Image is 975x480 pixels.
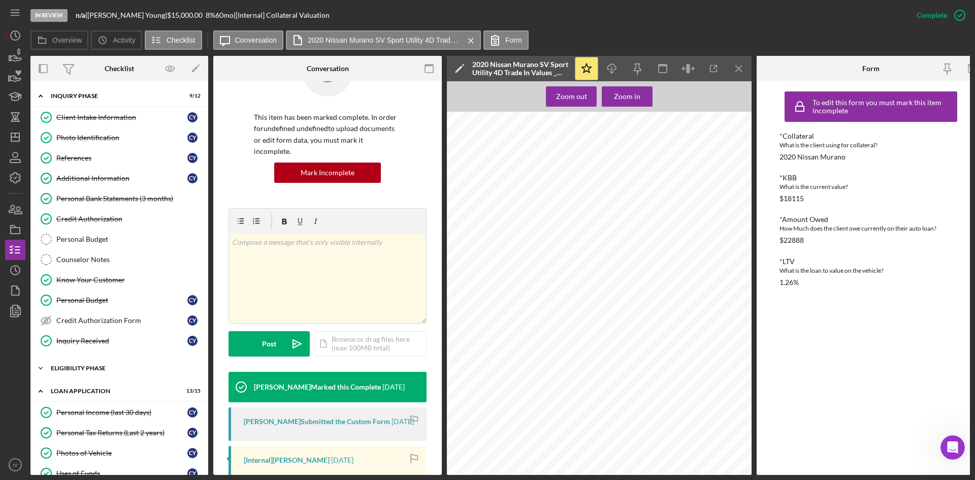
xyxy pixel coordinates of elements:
span: V6, 3.5 Liter [476,240,505,246]
span: Pricing Report [456,169,527,178]
div: Personal Bank Statements (3 months) [56,195,203,203]
span: Vehicle Highlights [456,216,542,226]
div: C Y [187,173,198,183]
div: Personal Income (last 30 days) [56,408,187,417]
span: [GEOGRAPHIC_DATA] [510,277,568,282]
a: Counselor Notes [36,249,203,270]
div: What is the current value? [779,182,962,192]
span: : [481,265,482,270]
div: How Much does the client owe currently on their auto loan? [779,223,962,234]
a: Personal Income (last 30 days)CY [36,402,203,423]
a: Personal Bank Statements (3 months) [36,188,203,209]
span: 4 [474,326,477,331]
span: : SV Sport Utility 4D [470,181,518,186]
span: FWD [483,265,495,270]
a: Photo IdentificationCY [36,127,203,148]
div: Personal Budget [56,235,203,243]
a: Client Intake InformationCY [36,107,203,127]
div: Credit Authorization [56,215,203,223]
div: Zoom in [614,86,640,107]
div: $22888 [779,236,804,244]
span: through [684,324,704,330]
div: References [56,154,187,162]
div: Uses of Funds [56,469,187,477]
div: Eligibility Phase [51,365,196,371]
span: Mileage [456,190,479,196]
span: 2020 [456,158,479,168]
div: C Y [187,407,198,418]
span: Country of Origin [456,289,499,295]
span: Max Seating [456,313,486,319]
div: Complete [917,5,947,25]
div: C Y [187,153,198,163]
button: Conversation [213,30,284,50]
span: Private Party Value [654,201,701,206]
div: 8 % [206,11,215,19]
a: Photos of VehicleCY [36,443,203,463]
a: Credit Authorization [36,209,203,229]
span: [DATE] [705,324,725,330]
time: 2025-07-30 19:09 [331,456,353,464]
div: C Y [187,448,198,458]
a: Personal Tax Returns (Last 2 years)CY [36,423,203,443]
a: Additional InformationCY [36,168,203,188]
a: Know Your Customer [36,270,203,290]
div: Credit Authorization Form [56,316,187,325]
span: Body Style [456,338,482,343]
span: : [507,277,509,282]
div: 2020 Nissan Murano SV Sport Utility 4D Trade In Values _ [PERSON_NAME] Blue Book.pdf [472,60,569,77]
button: Mark Incomplete [274,163,381,183]
span: Nissan [482,158,514,168]
text: IV [13,462,18,468]
span: $16,864 [667,208,688,213]
div: C Y [187,295,198,305]
div: C Y [187,428,198,438]
div: $18115 [779,195,804,203]
div: To edit this form you must mark this item incomplete [812,99,955,115]
div: What is the client using for collateral? [779,140,962,150]
div: Checklist [105,65,134,73]
div: 1.26% [779,278,799,286]
div: C Y [187,315,198,326]
label: 2020 Nissan Murano SV Sport Utility 4D Trade In Values _ [PERSON_NAME] Blue Book.pdf [308,36,460,44]
iframe: Intercom live chat [940,435,965,460]
button: Overview [30,30,88,50]
span: Sport Utility [484,338,514,343]
div: [PERSON_NAME] Marked this Complete [254,383,381,391]
label: Activity [113,36,135,44]
p: This item has been marked complete. In order for undefined undefined to upload documents or edit ... [254,112,401,157]
span: $15,612 - $18,115 [645,190,709,198]
span: : [491,228,492,234]
span: : [499,289,500,295]
span: Drivetrain [456,265,481,270]
div: Inquiry Phase [51,93,175,99]
label: Checklist [167,36,196,44]
div: Counselor Notes [56,255,203,264]
div: | [Internal] Collateral Valuation [234,11,330,19]
div: C Y [187,468,198,478]
span: Private Party Range [652,183,702,189]
span: Small Sport Utility Vehicles [482,301,548,307]
div: C Y [187,112,198,122]
div: | [76,11,87,19]
div: Conversation [307,65,349,73]
div: Form [862,65,880,73]
div: *Collateral [779,132,962,140]
div: [PERSON_NAME] Submitted the Custom Form [244,418,390,426]
div: Zoom out [556,86,587,107]
span: [GEOGRAPHIC_DATA] [502,289,555,295]
span: Transmission [456,252,489,258]
span: : [471,326,473,331]
div: 60 mo [215,11,234,19]
time: 2025-07-30 19:13 [392,418,414,426]
div: What is the loan to value on the vehicle? [779,266,962,276]
div: Photo Identification [56,134,187,142]
div: Loan Application [51,388,175,394]
div: 9 / 12 [182,93,201,99]
button: IV [5,455,25,475]
a: Personal Budget [36,229,203,249]
div: Know Your Customer [56,276,203,284]
span: Style [456,181,470,186]
span: 5 [489,313,492,319]
span: 63108 [666,324,682,330]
